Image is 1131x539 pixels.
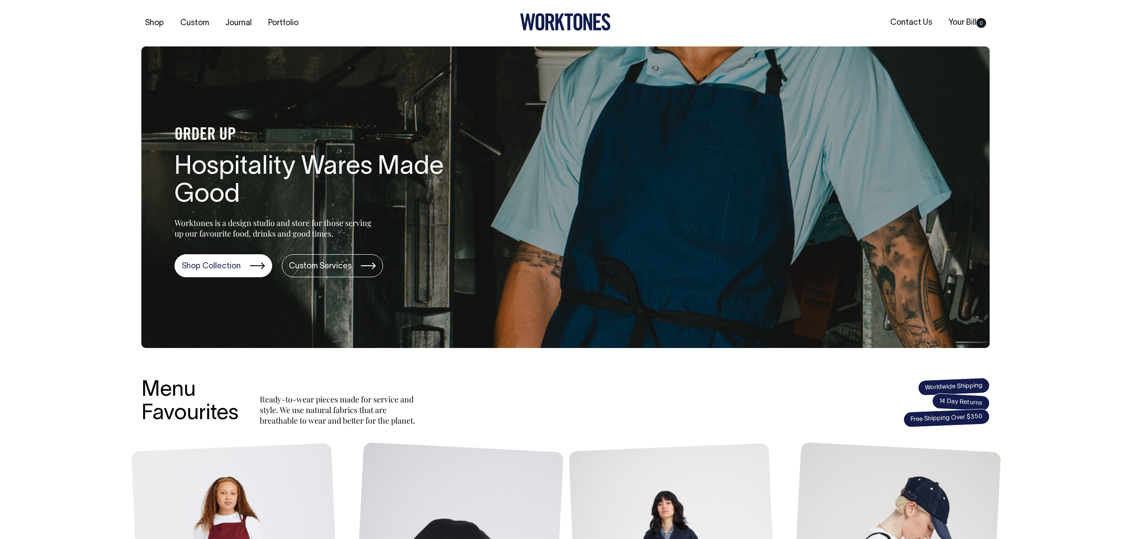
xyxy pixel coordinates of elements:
[175,254,272,277] a: Shop Collection
[932,393,990,412] span: 14 Day Returns
[175,126,457,145] h4: ORDER UP
[265,16,302,31] a: Portfolio
[175,218,376,239] p: Worktones is a design studio and store for those serving up our favourite food, drinks and good t...
[945,15,990,30] a: Your Bill0
[177,16,213,31] a: Custom
[141,379,239,426] h3: Menu Favourites
[887,15,936,30] a: Contact Us
[141,16,167,31] a: Shop
[260,394,419,426] p: Ready-to-wear pieces made for service and style. We use natural fabrics that are breathable to we...
[222,16,255,31] a: Journal
[918,377,990,396] span: Worldwide Shipping
[175,153,457,210] h1: Hospitality Wares Made Good
[903,409,990,428] span: Free Shipping Over $350
[282,254,383,277] a: Custom Services
[976,18,986,28] span: 0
